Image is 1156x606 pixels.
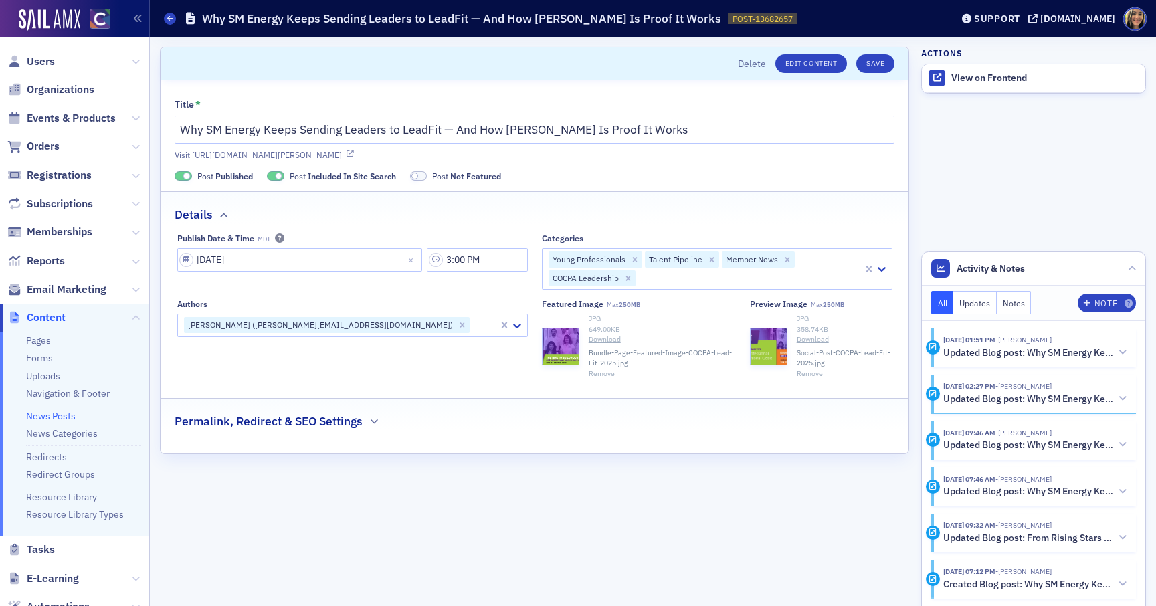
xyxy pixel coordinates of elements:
div: View on Frontend [951,72,1139,84]
a: Edit Content [775,54,847,73]
span: Not Featured [450,171,501,181]
div: Title [175,99,194,111]
a: Reports [7,254,65,268]
a: News Categories [26,427,98,439]
button: Updated Blog post: Why SM Energy Keeps Sending Leaders to LeadFit — And How [PERSON_NAME] Is Proo... [943,392,1127,406]
span: Stephanie Bass [995,381,1052,391]
h5: Updated Blog post: Why SM Energy Keeps Sending Leaders to LeadFit — And How [PERSON_NAME] Is Proo... [943,439,1114,451]
h5: Updated Blog post: From Rising Stars to Seasoned Executives: How SM Energy Leverages LeadFit to P... [943,532,1114,544]
button: Delete [738,57,766,71]
div: Remove Member News [780,251,795,268]
time: 4/15/2025 01:51 PM [943,335,995,344]
div: JPG [589,314,736,324]
span: 250MB [619,300,640,309]
button: Updated Blog post: Why SM Energy Keeps Sending Leaders to LeadFit — And How [PERSON_NAME] Is Proo... [943,438,1127,452]
a: Download [589,334,736,345]
h5: Updated Blog post: Why SM Energy Keeps Sending Leaders to LeadFit — And How [PERSON_NAME] Is Proo... [943,347,1114,359]
button: Updated Blog post: Why SM Energy Keeps Sending Leaders to LeadFit — And How [PERSON_NAME] Is Proo... [943,485,1127,499]
div: JPG [797,314,892,324]
span: Reports [27,254,65,268]
a: Registrations [7,168,92,183]
span: Bundle-Page-Featured-Image-COCPA-Lead-Fit-2025.jpg [589,348,736,369]
time: 4/14/2025 02:27 PM [943,381,995,391]
span: Content [27,310,66,325]
div: Activity [926,480,940,494]
span: Included In Site Search [308,171,396,181]
div: Talent Pipeline [645,251,704,268]
button: Notes [997,291,1032,314]
span: E-Learning [27,571,79,586]
button: All [931,291,954,314]
span: Max [607,300,640,309]
h5: Updated Blog post: Why SM Energy Keeps Sending Leaders to LeadFit — And How [PERSON_NAME] Is Proo... [943,486,1114,498]
div: Preview image [750,299,807,309]
span: Profile [1123,7,1147,31]
span: Max [811,300,844,309]
span: Post [432,170,501,182]
h1: Why SM Energy Keeps Sending Leaders to LeadFit — And How [PERSON_NAME] Is Proof It Works [202,11,721,27]
h2: Details [175,206,213,223]
span: Published [215,171,253,181]
span: POST-13682657 [733,13,793,25]
div: [DOMAIN_NAME] [1040,13,1115,25]
a: View Homepage [80,9,110,31]
div: Activity [926,433,940,447]
h4: Actions [921,47,963,59]
span: Alicia Gelinas [995,520,1052,530]
img: SailAMX [90,9,110,29]
h5: Updated Blog post: Why SM Energy Keeps Sending Leaders to LeadFit — And How [PERSON_NAME] Is Proo... [943,393,1114,405]
a: Email Marketing [7,282,106,297]
div: Remove COCPA Leadership [621,270,636,286]
button: Remove [589,369,615,379]
a: Redirects [26,451,67,463]
a: Visit [URL][DOMAIN_NAME][PERSON_NAME] [175,148,894,161]
a: Download [797,334,892,345]
button: Save [856,54,894,73]
a: E-Learning [7,571,79,586]
input: 00:00 AM [427,248,528,272]
time: 4/10/2025 09:32 AM [943,520,995,530]
button: Note [1078,294,1136,312]
span: MDT [258,235,270,243]
time: 4/11/2025 07:46 AM [943,474,995,484]
span: Post [290,170,396,182]
span: Published [175,171,192,181]
span: Events & Products [27,111,116,126]
a: Users [7,54,55,69]
div: Activity [926,526,940,540]
a: Resource Library [26,491,97,503]
span: Included In Site Search [267,171,284,181]
a: Content [7,310,66,325]
div: 358.74 KB [797,324,892,335]
a: Orders [7,139,60,154]
div: Support [974,13,1020,25]
div: Categories [542,233,583,243]
div: Authors [177,299,207,309]
a: Memberships [7,225,92,239]
input: MM/DD/YYYY [177,248,422,272]
div: Remove Lauren Standiford (lauren@blueoceanideas.com) [455,317,470,333]
time: 4/2/2025 07:12 PM [943,567,995,576]
button: Updated Blog post: Why SM Energy Keeps Sending Leaders to LeadFit — And How [PERSON_NAME] Is Proo... [943,346,1127,360]
div: Member News [722,251,780,268]
div: Young Professionals [549,251,628,268]
a: Events & Products [7,111,116,126]
div: Remove Talent Pipeline [704,251,719,268]
a: Uploads [26,370,60,382]
div: Activity [926,572,940,586]
div: Note [1094,300,1117,307]
span: 250MB [823,300,844,309]
a: Pages [26,334,51,346]
div: Featured Image [542,299,603,309]
h2: Permalink, Redirect & SEO Settings [175,413,363,430]
span: Registrations [27,168,92,183]
span: Orders [27,139,60,154]
img: SailAMX [19,9,80,31]
time: 4/11/2025 07:46 AM [943,428,995,437]
span: Email Marketing [27,282,106,297]
a: Subscriptions [7,197,93,211]
div: Activity [926,340,940,355]
button: Updated Blog post: From Rising Stars to Seasoned Executives: How SM Energy Leverages LeadFit to P... [943,531,1127,545]
span: Lauren Standiford [995,428,1052,437]
a: News Posts [26,410,76,422]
